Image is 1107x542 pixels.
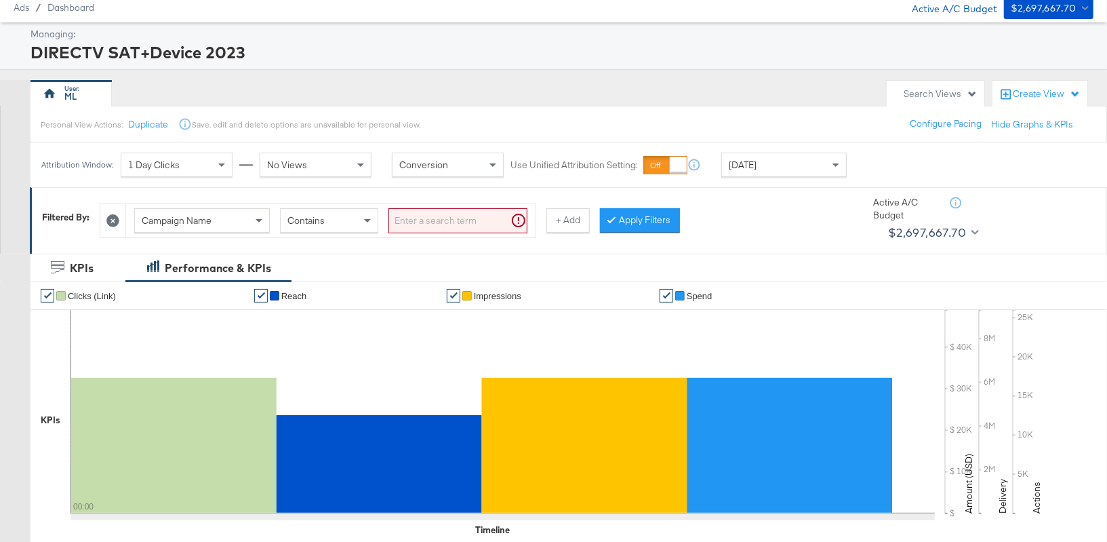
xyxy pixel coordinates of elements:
[192,119,420,130] div: Save, edit and delete options are unavailable for personal view.
[888,222,966,243] div: $2,697,667.70
[142,214,212,227] span: Campaign Name
[904,88,978,100] div: Search Views
[41,160,114,170] div: Attribution Window:
[399,159,448,171] span: Conversion
[41,289,54,303] a: ✔
[14,2,29,13] span: Ads
[128,118,168,131] button: Duplicate
[883,222,982,244] button: $2,697,667.70
[267,159,307,171] span: No Views
[254,289,268,303] a: ✔
[287,214,325,227] span: Contains
[600,208,680,233] button: Apply Filters
[70,260,94,276] div: KPIs
[997,479,1009,514] text: Delivery
[65,90,77,103] div: ML
[42,211,89,224] div: Filtered By:
[47,2,94,13] a: Dashboard
[31,41,1090,64] div: DIRECTV SAT+Device 2023
[963,454,975,514] text: Amount (USD)
[128,159,180,171] span: 1 Day Clicks
[165,260,271,276] div: Performance & KPIs
[729,159,757,171] span: [DATE]
[447,289,460,303] a: ✔
[510,159,638,172] label: Use Unified Attribution Setting:
[1013,88,1081,101] div: Create View
[991,118,1073,131] button: Hide Graphs & KPIs
[41,119,123,130] div: Personal View Actions:
[474,291,521,301] span: Impressions
[546,208,590,233] button: + Add
[687,291,712,301] span: Spend
[388,208,527,233] input: Enter a search term
[900,112,991,136] button: Configure Pacing
[873,196,948,221] div: Active A/C Budget
[31,28,1090,41] div: Managing:
[41,414,60,427] div: KPIs
[68,291,116,301] span: Clicks (Link)
[29,2,47,13] span: /
[660,289,673,303] a: ✔
[281,291,307,301] span: Reach
[1030,482,1043,514] text: Actions
[475,524,510,537] div: Timeline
